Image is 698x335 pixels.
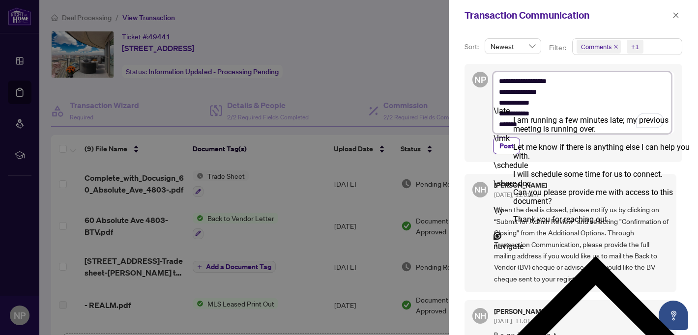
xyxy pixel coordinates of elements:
[474,183,486,196] span: NH
[613,44,618,49] span: close
[577,40,621,54] span: Comments
[465,8,669,23] div: Transaction Communication
[631,42,639,52] div: +1
[581,42,611,52] span: Comments
[465,41,481,52] p: Sort:
[474,73,486,86] span: NP
[672,12,679,19] span: close
[474,309,486,322] span: NH
[493,72,671,134] textarea: To enrich screen reader interactions, please activate Accessibility in Grammarly extension settings
[549,42,568,53] p: Filter:
[493,138,520,154] button: Post
[491,39,535,54] span: Newest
